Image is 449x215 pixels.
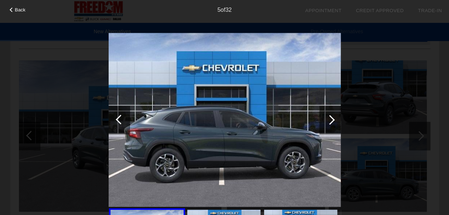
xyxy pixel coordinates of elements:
span: 5 [217,7,220,13]
a: Trade-In [418,8,442,13]
a: Credit Approved [356,8,404,13]
img: 5.jpg [109,33,341,207]
span: 32 [225,7,232,13]
a: Appointment [305,8,341,13]
span: Back [15,7,26,12]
